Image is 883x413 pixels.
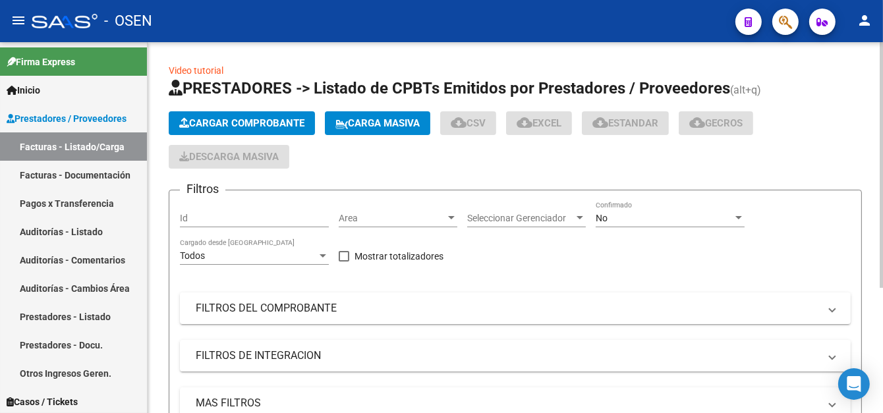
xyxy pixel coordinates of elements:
[169,65,223,76] a: Video tutorial
[180,250,205,261] span: Todos
[440,111,496,135] button: CSV
[7,83,40,97] span: Inicio
[196,301,819,316] mat-panel-title: FILTROS DEL COMPROBANTE
[596,213,608,223] span: No
[339,213,445,224] span: Area
[592,117,658,129] span: Estandar
[104,7,152,36] span: - OSEN
[169,145,289,169] button: Descarga Masiva
[325,111,430,135] button: Carga Masiva
[451,115,467,130] mat-icon: cloud_download
[857,13,872,28] mat-icon: person
[7,395,78,409] span: Casos / Tickets
[506,111,572,135] button: EXCEL
[180,340,851,372] mat-expansion-panel-header: FILTROS DE INTEGRACION
[169,145,289,169] app-download-masive: Descarga masiva de comprobantes (adjuntos)
[730,84,761,96] span: (alt+q)
[517,117,561,129] span: EXCEL
[180,292,851,324] mat-expansion-panel-header: FILTROS DEL COMPROBANTE
[582,111,669,135] button: Estandar
[517,115,532,130] mat-icon: cloud_download
[838,368,870,400] div: Open Intercom Messenger
[179,117,304,129] span: Cargar Comprobante
[355,248,443,264] span: Mostrar totalizadores
[196,348,819,363] mat-panel-title: FILTROS DE INTEGRACION
[689,115,705,130] mat-icon: cloud_download
[7,55,75,69] span: Firma Express
[335,117,420,129] span: Carga Masiva
[169,111,315,135] button: Cargar Comprobante
[169,79,730,97] span: PRESTADORES -> Listado de CPBTs Emitidos por Prestadores / Proveedores
[451,117,486,129] span: CSV
[179,151,279,163] span: Descarga Masiva
[467,213,574,224] span: Seleccionar Gerenciador
[689,117,743,129] span: Gecros
[196,396,819,410] mat-panel-title: MAS FILTROS
[180,180,225,198] h3: Filtros
[7,111,127,126] span: Prestadores / Proveedores
[11,13,26,28] mat-icon: menu
[592,115,608,130] mat-icon: cloud_download
[679,111,753,135] button: Gecros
